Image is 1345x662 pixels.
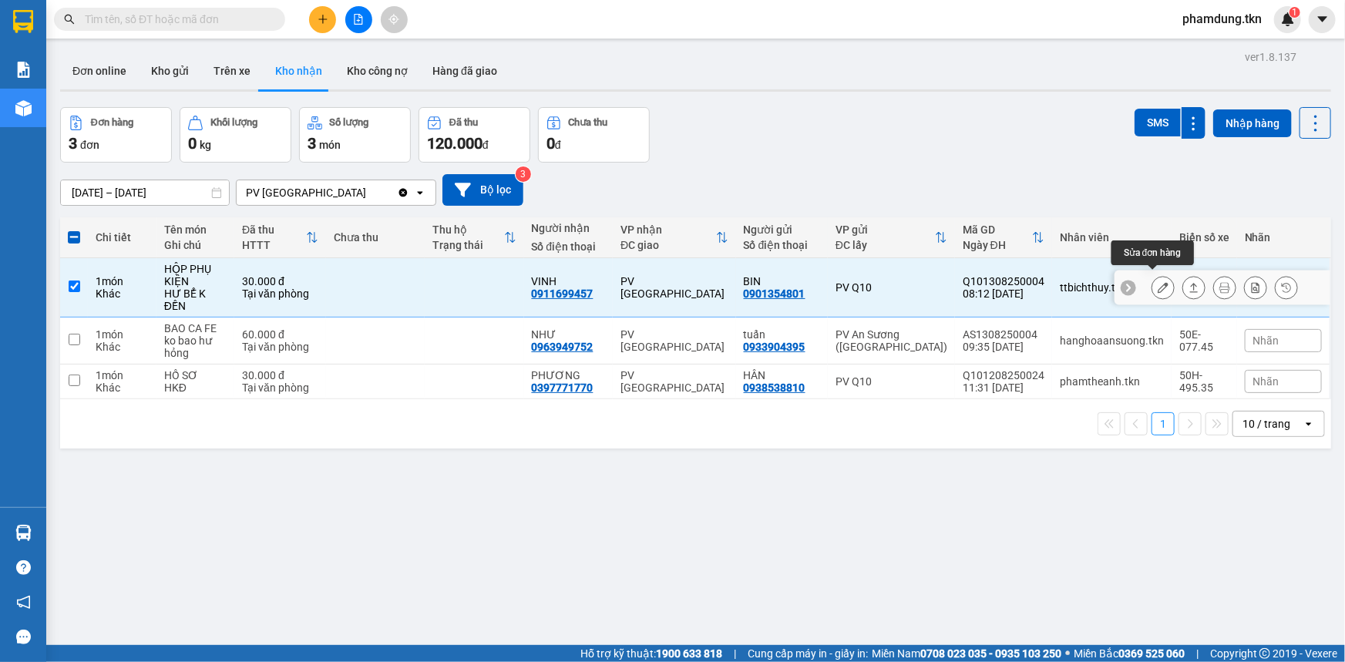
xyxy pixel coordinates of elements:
div: Khác [96,341,149,353]
span: message [16,630,31,644]
button: caret-down [1309,6,1336,33]
span: ⚪️ [1065,650,1070,657]
span: 0 [188,134,197,153]
div: ko bao hư hỏng [164,334,227,359]
div: Sửa đơn hàng [1111,240,1194,265]
div: ĐC lấy [836,239,935,251]
div: Thu hộ [432,223,503,236]
div: 50E-077.45 [1179,328,1229,353]
div: Số điện thoại [744,239,820,251]
span: món [319,139,341,151]
button: Hàng đã giao [420,52,509,89]
div: tuấn [744,328,820,341]
div: VP nhận [620,223,715,236]
div: Chi tiết [96,231,149,244]
span: đ [555,139,561,151]
img: warehouse-icon [15,525,32,541]
span: search [64,14,75,25]
button: Nhập hàng [1213,109,1292,137]
input: Tìm tên, số ĐT hoặc mã đơn [85,11,267,28]
input: Selected PV Phước Đông. [368,185,369,200]
span: kg [200,139,211,151]
button: Số lượng3món [299,107,411,163]
span: đ [483,139,489,151]
div: 0933904395 [744,341,805,353]
span: 3 [308,134,316,153]
div: Khác [96,287,149,300]
div: Đơn hàng [91,117,133,128]
button: Bộ lọc [442,174,523,206]
th: Toggle SortBy [955,217,1052,258]
div: 1 món [96,275,149,287]
div: 1 món [96,369,149,381]
span: caret-down [1316,12,1330,26]
div: AS1308250004 [963,328,1044,341]
span: 1 [1292,7,1297,18]
div: PV Q10 [836,281,947,294]
svg: open [414,187,426,199]
div: BIN [744,275,820,287]
div: 30.000 đ [242,275,318,287]
div: HƯ BỂ K ĐỀN [164,287,227,312]
sup: 3 [516,166,531,182]
div: NHƯ [532,328,606,341]
div: Tại văn phòng [242,287,318,300]
li: Hotline: 1900 8153 [144,57,644,76]
svg: Clear value [397,187,409,199]
div: Chưa thu [569,117,608,128]
div: 60.000 đ [242,328,318,341]
button: Đã thu120.000đ [419,107,530,163]
div: PV [GEOGRAPHIC_DATA] [620,369,728,394]
div: 0911699457 [532,287,593,300]
button: plus [309,6,336,33]
span: Miền Nam [872,645,1061,662]
div: PV [GEOGRAPHIC_DATA] [620,275,728,300]
th: Toggle SortBy [234,217,326,258]
img: logo.jpg [19,19,96,96]
div: Khối lượng [210,117,257,128]
div: Nhãn [1245,231,1322,244]
img: warehouse-icon [15,100,32,116]
strong: 0369 525 060 [1118,647,1185,660]
div: ttbichthuy.tkn [1060,281,1164,294]
span: Miền Bắc [1074,645,1185,662]
svg: open [1303,418,1315,430]
div: Đã thu [242,223,306,236]
b: GỬI : PV [GEOGRAPHIC_DATA] [19,112,230,163]
div: Mã GD [963,223,1032,236]
button: Kho nhận [263,52,335,89]
div: Chưa thu [334,231,417,244]
div: 0938538810 [744,381,805,394]
span: phamdung.tkn [1170,9,1274,29]
div: VP gửi [836,223,935,236]
div: 0901354801 [744,287,805,300]
button: Chưa thu0đ [538,107,650,163]
button: Đơn hàng3đơn [60,107,172,163]
img: icon-new-feature [1281,12,1295,26]
div: Tại văn phòng [242,341,318,353]
span: | [734,645,736,662]
div: HTTT [242,239,306,251]
div: 09:35 [DATE] [963,341,1044,353]
span: aim [388,14,399,25]
button: Khối lượng0kg [180,107,291,163]
th: Toggle SortBy [828,217,955,258]
div: Tên món [164,223,227,236]
span: copyright [1259,648,1270,659]
div: hanghoaansuong.tkn [1060,334,1164,347]
button: 1 [1152,412,1175,435]
div: 08:12 [DATE] [963,287,1044,300]
div: Giao hàng [1182,276,1205,299]
sup: 1 [1290,7,1300,18]
div: 1 món [96,328,149,341]
div: Biển số xe [1179,231,1229,244]
div: 50H-495.35 [1179,369,1229,394]
img: solution-icon [15,62,32,78]
div: HỘP PHỤ KIỆN [164,263,227,287]
div: BAO CA FE [164,322,227,334]
span: 120.000 [427,134,483,153]
strong: 1900 633 818 [656,647,722,660]
button: file-add [345,6,372,33]
span: plus [318,14,328,25]
div: Người nhận [532,222,606,234]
